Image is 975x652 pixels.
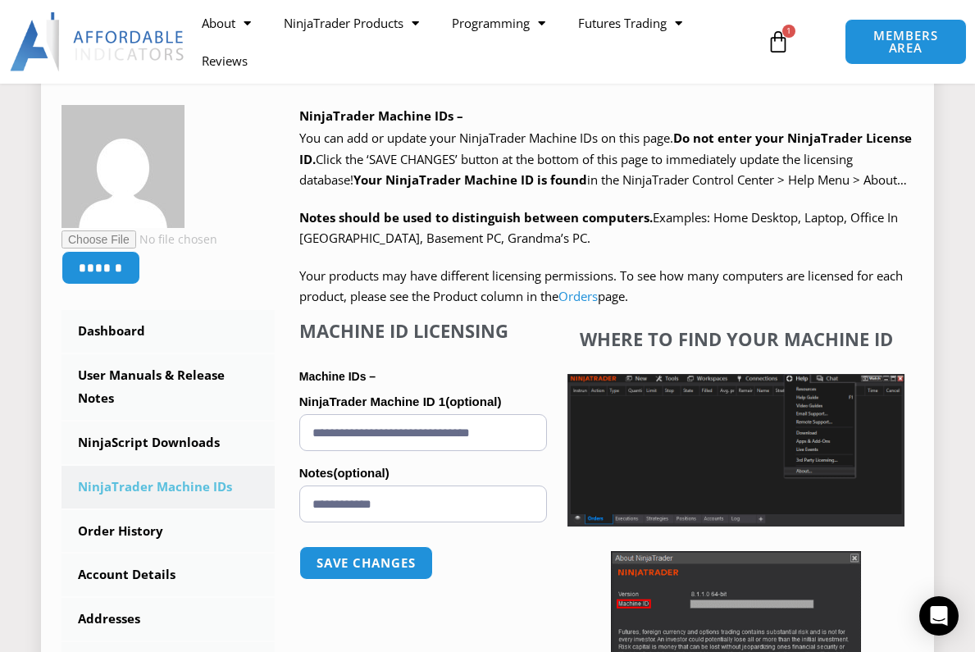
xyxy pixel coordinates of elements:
a: NinjaScript Downloads [62,422,275,464]
button: Save changes [299,546,433,580]
a: Order History [62,510,275,553]
a: NinjaTrader Machine IDs [62,466,275,508]
b: Do not enter your NinjaTrader License ID. [299,130,912,167]
img: dcfac0529e081b635ef458410e22006181e4c76322ad6045ec8ba86e92f71a40 [62,105,185,228]
a: 1 [742,18,814,66]
span: You can add or update your NinjaTrader Machine IDs on this page. [299,130,673,146]
a: Programming [435,4,562,42]
strong: Machine IDs – [299,370,376,383]
a: NinjaTrader Products [267,4,435,42]
span: Click the ‘SAVE CHANGES’ button at the bottom of this page to immediately update the licensing da... [299,151,907,189]
a: Dashboard [62,310,275,353]
label: NinjaTrader Machine ID 1 [299,390,547,414]
a: User Manuals & Release Notes [62,354,275,420]
strong: Notes should be used to distinguish between computers. [299,209,653,226]
span: Your products may have different licensing permissions. To see how many computers are licensed fo... [299,267,903,305]
a: Account Details [62,554,275,596]
a: About [185,4,267,42]
b: NinjaTrader Machine IDs – [299,107,463,124]
a: Orders [558,288,598,304]
img: Screenshot 2025-01-17 1155544 | Affordable Indicators – NinjaTrader [567,374,904,526]
a: Addresses [62,598,275,641]
a: Futures Trading [562,4,699,42]
span: 1 [782,25,795,38]
nav: Menu [185,4,761,80]
span: MEMBERS AREA [862,30,950,54]
a: MEMBERS AREA [845,19,967,65]
h4: Machine ID Licensing [299,320,547,341]
h4: Where to find your Machine ID [567,328,904,349]
a: Reviews [185,42,264,80]
strong: Your NinjaTrader Machine ID is found [353,171,587,188]
span: Examples: Home Desktop, Laptop, Office In [GEOGRAPHIC_DATA], Basement PC, Grandma’s PC. [299,209,898,247]
span: (optional) [333,466,389,480]
div: Open Intercom Messenger [919,596,959,636]
span: (optional) [445,394,501,408]
img: LogoAI | Affordable Indicators – NinjaTrader [10,12,186,71]
label: Notes [299,461,547,486]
